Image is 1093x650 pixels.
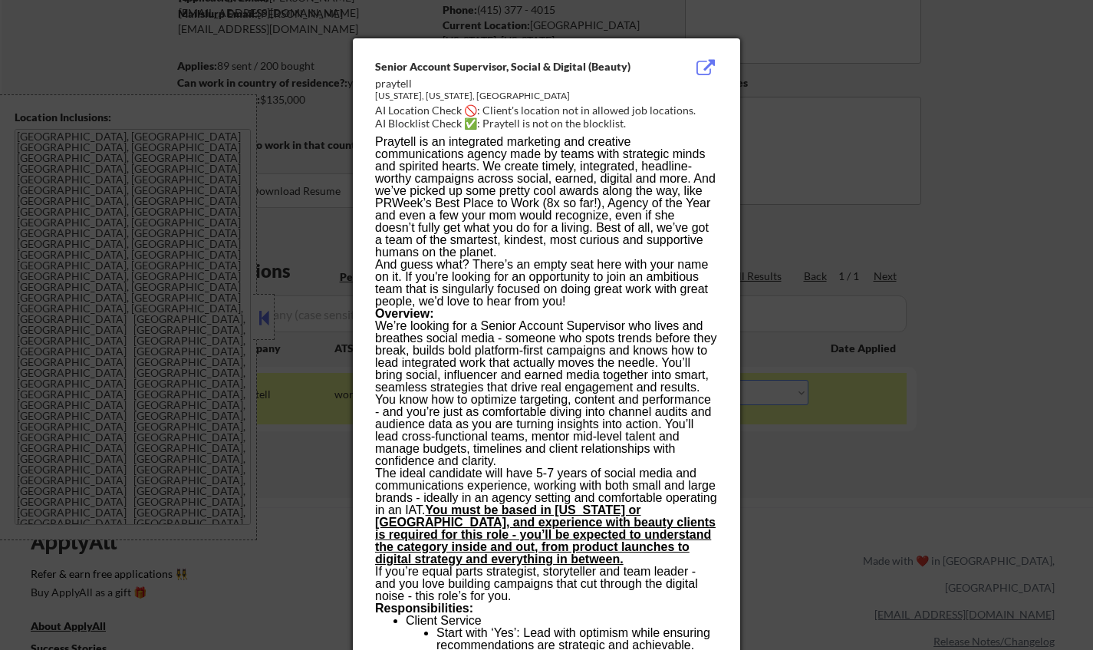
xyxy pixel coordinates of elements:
[375,136,717,259] p: Praytell is an integrated marketing and creative communications agency made by teams with strateg...
[406,615,717,627] li: Client Service
[375,503,716,566] strong: You must be based in [US_STATE] or [GEOGRAPHIC_DATA], and experience with beauty clients is requi...
[375,307,433,320] strong: Overview:
[375,90,640,103] div: [US_STATE], [US_STATE], [GEOGRAPHIC_DATA]
[375,76,640,91] div: praytell
[375,103,724,118] div: AI Location Check 🚫: Client's location not in allowed job locations.
[375,320,717,394] p: We’re looking for a Senior Account Supervisor who lives and breathes social media - someone who s...
[375,602,473,615] strong: Responsibilities:
[375,259,717,308] p: And guess what? There’s an empty seat here with your name on it. If you're looking for an opportu...
[375,467,717,566] p: The ideal candidate will have 5-7 years of social media and communications experience, working wi...
[375,59,640,74] div: Senior Account Supervisor, Social & Digital (Beauty)
[375,394,717,467] p: You know how to optimize targeting, content and performance - and you’re just as comfortable divi...
[375,566,717,602] p: If you’re equal parts strategist, storyteller and team leader - and you love building campaigns t...
[375,116,724,131] div: AI Blocklist Check ✅: Praytell is not on the blocklist.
